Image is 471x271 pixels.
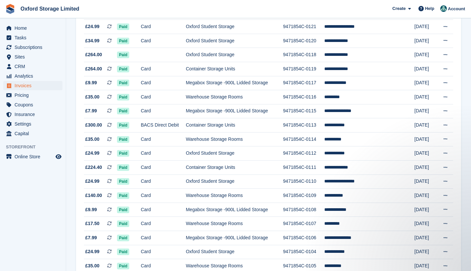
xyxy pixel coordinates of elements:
td: [DATE] [414,231,437,245]
td: [DATE] [414,76,437,90]
td: Card [141,20,186,34]
span: £24.99 [85,248,99,255]
a: menu [3,129,62,138]
td: Card [141,203,186,217]
td: Card [141,174,186,189]
td: [DATE] [414,90,437,104]
a: menu [3,152,62,161]
span: Insurance [15,110,54,119]
td: 9471854C-0116 [283,90,324,104]
span: £35.00 [85,94,99,100]
td: 9471854C-0119 [283,62,324,76]
span: Paid [117,122,129,129]
span: £9.99 [85,206,97,213]
span: £24.99 [85,150,99,157]
a: Preview store [55,153,62,161]
span: Settings [15,119,54,129]
td: [DATE] [414,161,437,175]
td: Container Storage Units [186,118,283,133]
td: [DATE] [414,62,437,76]
span: Help [425,5,434,12]
span: Paid [117,38,129,44]
td: Card [141,62,186,76]
td: Container Storage Units [186,161,283,175]
td: Megabox Storage -900L Lidded Storage [186,231,283,245]
span: Paid [117,220,129,227]
span: £35.00 [85,262,99,269]
span: £24.99 [85,178,99,185]
span: Paid [117,263,129,269]
td: 9471854C-0108 [283,203,324,217]
td: Card [141,161,186,175]
span: Paid [117,150,129,157]
span: Pricing [15,91,54,100]
span: Sites [15,52,54,61]
span: Paid [117,178,129,185]
td: Card [141,132,186,146]
span: Paid [117,80,129,86]
span: Subscriptions [15,43,54,52]
td: Megabox Storage -900L Lidded Storage [186,104,283,118]
span: Home [15,23,54,33]
img: Rob Meredith [440,5,447,12]
span: £34.99 [85,37,99,44]
td: 9471854C-0109 [283,189,324,203]
td: Card [141,189,186,203]
td: Oxford Student Storage [186,20,283,34]
span: Paid [117,235,129,241]
a: menu [3,71,62,81]
td: 9471854C-0118 [283,48,324,62]
a: menu [3,23,62,33]
td: Warehouse Storage Rooms [186,217,283,231]
td: [DATE] [414,34,437,48]
td: [DATE] [414,217,437,231]
a: menu [3,52,62,61]
td: [DATE] [414,146,437,161]
span: £35.00 [85,136,99,143]
td: 9471854C-0117 [283,76,324,90]
span: Paid [117,66,129,72]
span: £7.99 [85,234,97,241]
span: £140.00 [85,192,102,199]
span: Paid [117,207,129,213]
td: [DATE] [414,104,437,118]
td: Oxford Student Storage [186,174,283,189]
td: 9471854C-0114 [283,132,324,146]
td: 9471854C-0113 [283,118,324,133]
span: Online Store [15,152,54,161]
td: [DATE] [414,20,437,34]
a: menu [3,81,62,90]
td: 9471854C-0112 [283,146,324,161]
td: Card [141,90,186,104]
td: 9471854C-0111 [283,161,324,175]
a: menu [3,62,62,71]
span: Analytics [15,71,54,81]
span: £24.99 [85,23,99,30]
td: [DATE] [414,203,437,217]
td: 9471854C-0107 [283,217,324,231]
td: 9471854C-0115 [283,104,324,118]
span: Storefront [6,144,66,150]
td: [DATE] [414,189,437,203]
td: BACS Direct Debit [141,118,186,133]
td: 9471854C-0110 [283,174,324,189]
span: Coupons [15,100,54,109]
td: Card [141,104,186,118]
span: CRM [15,62,54,71]
td: 9471854C-0106 [283,231,324,245]
span: £264.00 [85,51,102,58]
span: Paid [117,249,129,255]
span: Paid [117,94,129,100]
span: Capital [15,129,54,138]
span: Paid [117,192,129,199]
td: Card [141,34,186,48]
td: Card [141,231,186,245]
td: 9471854C-0120 [283,34,324,48]
span: Paid [117,164,129,171]
td: Oxford Student Storage [186,146,283,161]
td: Card [141,217,186,231]
td: Card [141,146,186,161]
span: £9.99 [85,79,97,86]
td: [DATE] [414,174,437,189]
td: Container Storage Units [186,62,283,76]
